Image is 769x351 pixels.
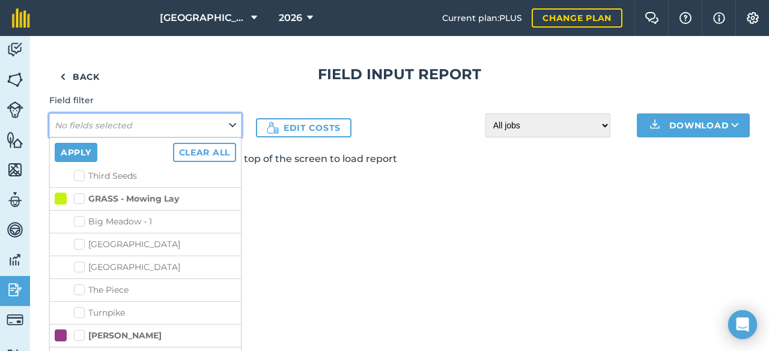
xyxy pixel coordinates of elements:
label: Turnpike [74,307,236,319]
img: svg+xml;base64,PHN2ZyB4bWxucz0iaHR0cDovL3d3dy53My5vcmcvMjAwMC9zdmciIHdpZHRoPSI1NiIgaGVpZ2h0PSI2MC... [7,71,23,89]
label: The Piece [74,284,236,296]
img: svg+xml;base64,PD94bWwgdmVyc2lvbj0iMS4wIiBlbmNvZGluZz0idXRmLTgiPz4KPCEtLSBHZW5lcmF0b3I6IEFkb2JlIE... [7,221,23,239]
img: Icon showing a money bag [267,122,279,134]
img: svg+xml;base64,PD94bWwgdmVyc2lvbj0iMS4wIiBlbmNvZGluZz0idXRmLTgiPz4KPCEtLSBHZW5lcmF0b3I6IEFkb2JlIE... [7,311,23,328]
img: svg+xml;base64,PD94bWwgdmVyc2lvbj0iMS4wIiBlbmNvZGluZz0idXRmLTgiPz4KPCEtLSBHZW5lcmF0b3I6IEFkb2JlIE... [7,251,23,269]
span: [GEOGRAPHIC_DATA] [160,11,246,25]
strong: [PERSON_NAME] [88,330,162,341]
h4: Field filter [49,94,242,107]
span: Current plan : PLUS [442,11,522,25]
img: svg+xml;base64,PD94bWwgdmVyc2lvbj0iMS4wIiBlbmNvZGluZz0idXRmLTgiPz4KPCEtLSBHZW5lcmF0b3I6IEFkb2JlIE... [7,191,23,209]
div: Open Intercom Messenger [728,310,757,339]
p: Select fields using the dropdown at the top of the screen to load report [49,152,750,166]
button: Download [637,113,750,137]
img: svg+xml;base64,PD94bWwgdmVyc2lvbj0iMS4wIiBlbmNvZGluZz0idXRmLTgiPz4KPCEtLSBHZW5lcmF0b3I6IEFkb2JlIE... [7,281,23,299]
button: Clear all [173,143,236,162]
a: Edit costs [256,118,351,137]
a: Change plan [532,8,622,28]
span: 2026 [279,11,302,25]
img: svg+xml;base64,PHN2ZyB4bWxucz0iaHR0cDovL3d3dy53My5vcmcvMjAwMC9zdmciIHdpZHRoPSI1NiIgaGVpZ2h0PSI2MC... [7,161,23,179]
img: fieldmargin Logo [12,8,30,28]
img: svg+xml;base64,PHN2ZyB4bWxucz0iaHR0cDovL3d3dy53My5vcmcvMjAwMC9zdmciIHdpZHRoPSI1NiIgaGVpZ2h0PSI2MC... [7,131,23,149]
label: [GEOGRAPHIC_DATA] [74,261,236,274]
h1: Field Input Report [49,65,750,84]
label: [GEOGRAPHIC_DATA] [74,238,236,251]
label: Big Meadow - 1 [74,215,236,228]
img: svg+xml;base64,PHN2ZyB4bWxucz0iaHR0cDovL3d3dy53My5vcmcvMjAwMC9zdmciIHdpZHRoPSIxNyIgaGVpZ2h0PSIxNy... [713,11,725,25]
label: Third Seeds [74,170,236,182]
button: No fields selected [49,113,242,137]
button: Apply [55,143,97,162]
img: svg+xml;base64,PD94bWwgdmVyc2lvbj0iMS4wIiBlbmNvZGluZz0idXRmLTgiPz4KPCEtLSBHZW5lcmF0b3I6IEFkb2JlIE... [7,101,23,118]
img: A question mark icon [678,12,693,24]
img: A cog icon [746,12,760,24]
img: svg+xml;base64,PHN2ZyB4bWxucz0iaHR0cDovL3d3dy53My5vcmcvMjAwMC9zdmciIHdpZHRoPSI5IiBoZWlnaHQ9IjI0Ii... [60,70,65,84]
img: svg+xml;base64,PD94bWwgdmVyc2lvbj0iMS4wIiBlbmNvZGluZz0idXRmLTgiPz4KPCEtLSBHZW5lcmF0b3I6IEFkb2JlIE... [7,41,23,59]
img: Two speech bubbles overlapping with the left bubble in the forefront [645,12,659,24]
strong: GRASS - Mowing Lay [88,193,179,204]
em: No fields selected [55,120,132,131]
img: Download icon [648,118,662,133]
a: Back [49,65,111,89]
